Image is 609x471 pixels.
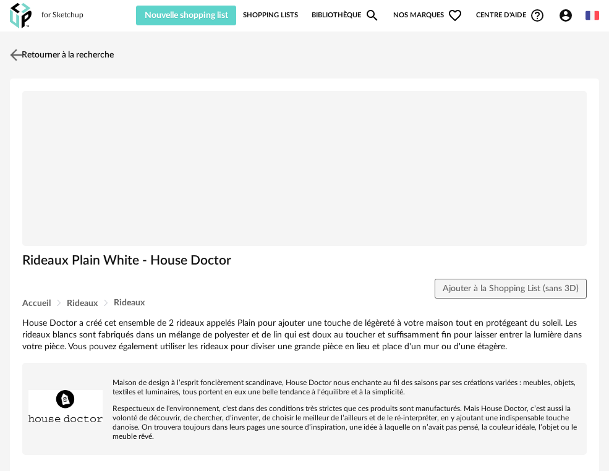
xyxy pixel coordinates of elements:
div: House Doctor a créé cet ensemble de 2 rideaux appelés Plain pour ajouter une touche de légèreté à... [22,318,587,353]
h1: Rideaux Plain White - House Doctor [22,252,587,269]
div: for Sketchup [41,11,83,20]
img: Product pack shot [22,91,587,246]
span: Account Circle icon [558,8,579,23]
span: Nouvelle shopping list [145,11,228,20]
span: Account Circle icon [558,8,573,23]
div: Breadcrumb [22,299,587,308]
span: Ajouter à la Shopping List (sans 3D) [443,284,579,293]
img: brand logo [28,369,103,443]
p: Maison de design à l’esprit foncièrement scandinave, House Doctor nous enchante au fil des saison... [28,378,581,397]
span: Magnify icon [365,8,380,23]
p: Respectueux de l'environnement, c'est dans des conditions très strictes que ces produits sont man... [28,404,581,441]
span: Rideaux [67,299,98,308]
img: OXP [10,3,32,28]
button: Nouvelle shopping list [136,6,236,25]
a: Retourner à la recherche [7,41,114,69]
span: Rideaux [114,299,145,307]
span: Help Circle Outline icon [530,8,545,23]
img: svg+xml;base64,PHN2ZyB3aWR0aD0iMjQiIGhlaWdodD0iMjQiIHZpZXdCb3g9IjAgMCAyNCAyNCIgZmlsbD0ibm9uZSIgeG... [7,46,25,64]
button: Ajouter à la Shopping List (sans 3D) [435,279,587,299]
img: fr [586,9,599,22]
span: Centre d'aideHelp Circle Outline icon [476,8,545,23]
span: Accueil [22,299,51,308]
a: BibliothèqueMagnify icon [312,6,380,25]
span: Nos marques [393,6,462,25]
span: Heart Outline icon [448,8,462,23]
a: Shopping Lists [243,6,298,25]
